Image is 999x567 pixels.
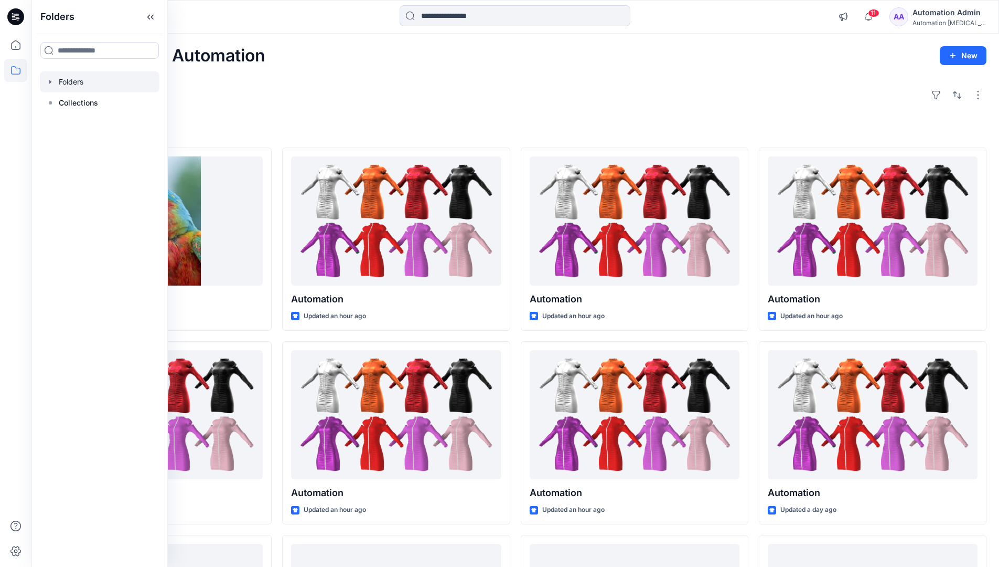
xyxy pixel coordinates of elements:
div: AA [889,7,908,26]
a: Automation [530,350,739,480]
a: Automation [291,156,501,286]
a: Automation [291,350,501,480]
p: Updated an hour ago [780,311,843,322]
div: Automation Admin [912,6,986,19]
h4: Styles [44,124,986,137]
span: 11 [868,9,879,17]
p: Automation [768,292,977,307]
p: Updated an hour ago [304,311,366,322]
p: Automation [291,292,501,307]
p: Updated an hour ago [542,311,605,322]
p: Collections [59,97,98,109]
p: Updated an hour ago [304,505,366,516]
p: Updated an hour ago [542,505,605,516]
a: Automation [768,350,977,480]
p: Automation [530,292,739,307]
p: Updated a day ago [780,505,836,516]
a: Automation [530,156,739,286]
p: Automation [530,486,739,500]
div: Automation [MEDICAL_DATA]... [912,19,986,27]
a: Automation [768,156,977,286]
button: New [940,46,986,65]
p: Automation [291,486,501,500]
p: Automation [768,486,977,500]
